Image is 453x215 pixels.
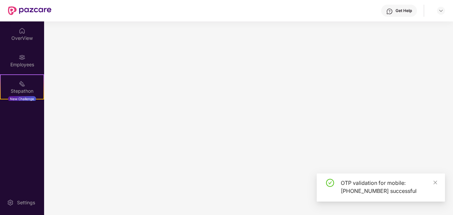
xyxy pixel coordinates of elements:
[326,179,334,187] span: check-circle
[341,179,437,195] div: OTP validation for mobile: [PHONE_NUMBER] successful
[438,8,444,13] img: svg+xml;base64,PHN2ZyBpZD0iRHJvcGRvd24tMzJ4MzIiIHhtbG5zPSJodHRwOi8vd3d3LnczLm9yZy8yMDAwL3N2ZyIgd2...
[8,6,51,15] img: New Pazcare Logo
[8,96,36,101] div: New Challenge
[1,88,43,94] div: Stepathon
[433,180,438,185] span: close
[19,54,25,61] img: svg+xml;base64,PHN2ZyBpZD0iRW1wbG95ZWVzIiB4bWxucz0iaHR0cDovL3d3dy53My5vcmcvMjAwMC9zdmciIHdpZHRoPS...
[396,8,412,13] div: Get Help
[19,80,25,87] img: svg+xml;base64,PHN2ZyB4bWxucz0iaHR0cDovL3d3dy53My5vcmcvMjAwMC9zdmciIHdpZHRoPSIyMSIgaGVpZ2h0PSIyMC...
[15,199,37,206] div: Settings
[7,199,14,206] img: svg+xml;base64,PHN2ZyBpZD0iU2V0dGluZy0yMHgyMCIgeG1sbnM9Imh0dHA6Ly93d3cudzMub3JnLzIwMDAvc3ZnIiB3aW...
[386,8,393,15] img: svg+xml;base64,PHN2ZyBpZD0iSGVscC0zMngzMiIgeG1sbnM9Imh0dHA6Ly93d3cudzMub3JnLzIwMDAvc3ZnIiB3aWR0aD...
[19,27,25,34] img: svg+xml;base64,PHN2ZyBpZD0iSG9tZSIgeG1sbnM9Imh0dHA6Ly93d3cudzMub3JnLzIwMDAvc3ZnIiB3aWR0aD0iMjAiIG...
